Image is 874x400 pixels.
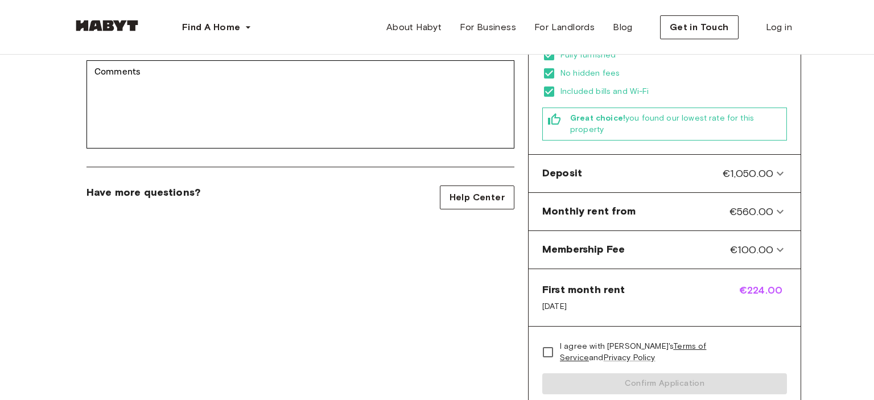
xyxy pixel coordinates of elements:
span: Deposit [542,166,582,181]
span: For Business [460,20,516,34]
span: €1,050.00 [723,166,773,181]
div: Monthly rent from€560.00 [533,197,796,226]
a: Help Center [440,185,514,209]
span: Log in [766,20,792,34]
span: Blog [613,20,633,34]
a: For Landlords [525,16,604,39]
span: Membership Fee [542,242,625,257]
span: Have more questions? [86,185,200,199]
div: Deposit€1,050.00 [533,159,796,188]
span: [DATE] [542,301,625,312]
div: Comments [86,60,514,149]
span: you found our lowest rate for this property [570,113,782,135]
div: Membership Fee€100.00 [533,236,796,264]
span: Find A Home [182,20,240,34]
span: About Habyt [386,20,442,34]
span: €560.00 [729,204,773,219]
span: No hidden fees [560,68,787,79]
span: €100.00 [730,242,773,257]
button: Find A Home [173,16,261,39]
span: €224.00 [739,283,787,312]
a: About Habyt [377,16,451,39]
a: For Business [451,16,525,39]
span: Help Center [450,191,505,204]
span: Fully furnished [560,50,787,61]
a: Privacy Policy [604,353,655,362]
img: Habyt [73,20,141,31]
span: I agree with [PERSON_NAME]'s and [560,341,778,364]
span: Monthly rent from [542,204,636,219]
span: Get in Touch [670,20,729,34]
button: Get in Touch [660,15,739,39]
span: First month rent [542,283,625,296]
a: Log in [757,16,801,39]
span: For Landlords [534,20,595,34]
span: Included bills and Wi-Fi [560,86,787,97]
a: Blog [604,16,642,39]
b: Great choice! [570,113,625,123]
